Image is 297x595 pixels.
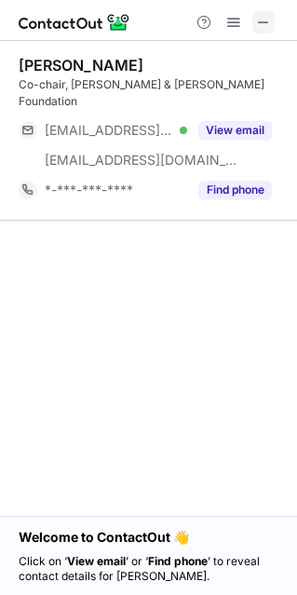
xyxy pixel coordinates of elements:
[67,554,126,568] strong: View email
[19,11,130,34] img: ContactOut v5.3.10
[148,554,208,568] strong: Find phone
[19,554,278,584] p: Click on ‘ ’ or ‘ ’ to reveal contact details for [PERSON_NAME].
[45,122,173,139] span: [EMAIL_ADDRESS][DOMAIN_NAME]
[19,528,278,547] h1: Welcome to ContactOut 👋
[198,181,272,199] button: Reveal Button
[19,76,286,110] div: Co-chair, [PERSON_NAME] & [PERSON_NAME] Foundation
[198,121,272,140] button: Reveal Button
[45,152,238,169] span: [EMAIL_ADDRESS][DOMAIN_NAME]
[19,56,143,74] div: [PERSON_NAME]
